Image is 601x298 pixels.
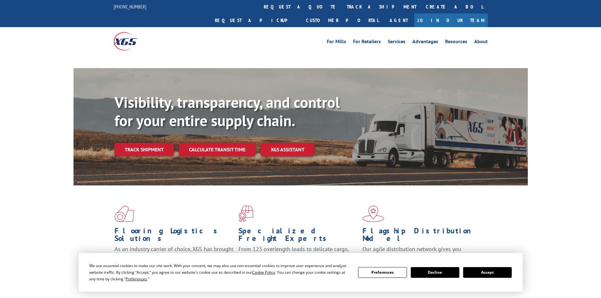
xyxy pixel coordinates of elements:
a: For Mills [327,39,346,46]
span: Preferences [126,276,147,282]
a: [PHONE_NUMBER] [114,3,146,10]
a: Resources [445,39,467,46]
div: Cookie Consent Prompt [79,253,523,292]
a: Request a pickup [210,14,301,27]
b: Visibility, transparency, and control for your entire supply chain. [115,92,340,130]
button: Preferences [358,267,407,278]
button: Accept [463,267,512,278]
a: For Retailers [353,39,381,46]
p: From 123 overlength loads to delicate cargo, our experienced staff knows the best way to move you... [239,245,358,273]
a: About [474,39,488,46]
a: Advantages [412,39,438,46]
a: Customer Portal [301,14,383,27]
img: xgs-icon-total-supply-chain-intelligence-red [115,206,134,222]
a: Track shipment [115,143,174,156]
span: Our agile distribution network gives you nationwide inventory management on demand. [362,245,479,260]
a: Join Our Team [414,14,488,27]
span: Cookie Policy [252,270,275,275]
a: Services [388,39,405,46]
span: As an industry carrier of choice, XGS has brought innovation and dedication to flooring logistics... [115,245,233,268]
h1: Flagship Distribution Model [362,227,482,245]
a: XGS ASSISTANT [261,143,315,156]
a: Calculate transit time [179,143,256,156]
button: Decline [411,267,459,278]
a: Agent [383,14,414,27]
h1: Specialized Freight Experts [239,227,358,245]
h1: Flooring Logistics Solutions [115,227,234,245]
img: xgs-icon-focused-on-flooring-red [239,206,253,222]
div: We use essential cookies to make our site work. With your consent, we may also use non-essential ... [89,262,351,282]
img: xgs-icon-flagship-distribution-model-red [362,206,384,222]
